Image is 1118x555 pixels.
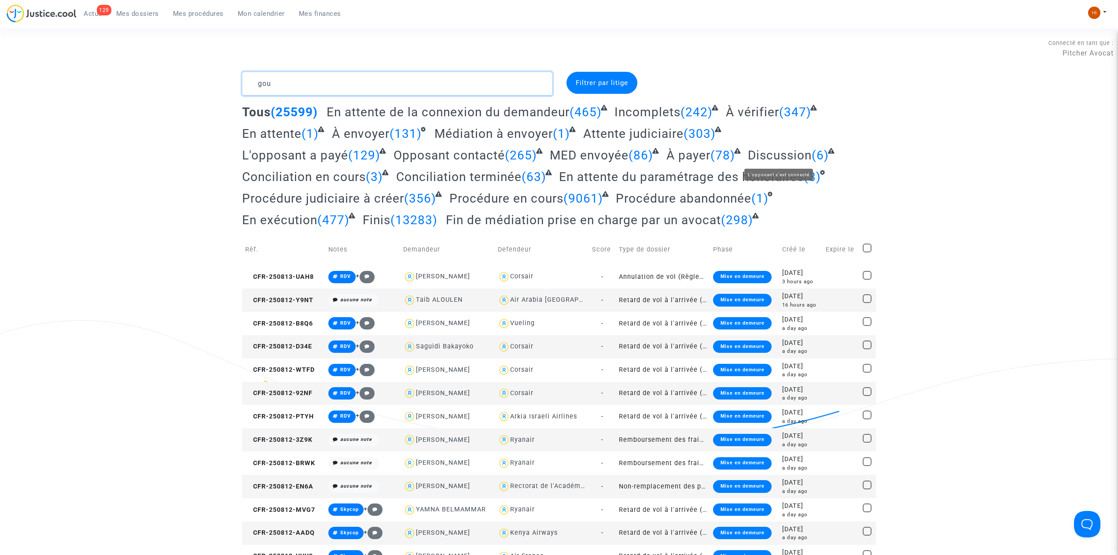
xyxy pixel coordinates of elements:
span: Médiation à envoyer [434,126,553,141]
img: icon-user.svg [498,457,511,470]
i: aucune note [340,297,372,303]
span: (131) [390,126,422,141]
img: icon-user.svg [498,340,511,353]
iframe: Help Scout Beacon - Open [1074,511,1100,537]
span: (129) [348,148,380,163]
img: icon-user.svg [403,294,416,307]
td: Type de dossier [616,234,710,265]
span: CFR-250812-Y9NT [245,296,313,304]
div: Rectorat de l'Académie de Bordeaux [510,482,629,490]
div: a day ago [782,441,820,448]
td: Remboursement des frais d'impression de la carte d'embarquement [616,451,710,475]
span: (63) [522,170,546,184]
td: Retard de vol à l'arrivée (Règlement CE n°261/2004) [616,522,710,545]
td: Retard de vol à l'arrivée (Règlement CE n°261/2004) [616,382,710,405]
span: Attente judiciaire [583,126,684,141]
span: CFR-250812-92NF [245,389,313,397]
div: [PERSON_NAME] [416,482,470,490]
span: En attente [242,126,302,141]
span: - [601,273,603,281]
span: + [364,505,382,513]
img: icon-user.svg [403,503,416,516]
td: Remboursement des frais d'impression de la carte d'embarquement [616,428,710,451]
div: [PERSON_NAME] [416,273,470,280]
td: Expire le [823,234,860,265]
div: [DATE] [782,292,820,301]
span: (465) [570,105,602,119]
img: icon-user.svg [498,270,511,283]
span: CFR-250812-D34E [245,343,312,350]
td: Réf. [242,234,325,265]
div: Kenya Airways [510,529,558,536]
span: - [601,529,603,536]
div: Mise en demeure [713,457,771,470]
div: [DATE] [782,478,820,488]
div: Mise en demeure [713,294,771,306]
span: (78) [710,148,735,163]
div: [PERSON_NAME] [416,436,470,444]
span: Conciliation en cours [242,170,366,184]
div: Air Arabia [GEOGRAPHIC_DATA] [510,296,613,303]
img: icon-user.svg [498,527,511,540]
span: Connecté en tant que : [1048,40,1114,46]
span: (25599) [271,105,318,119]
div: 16 hours ago [782,301,820,309]
div: [DATE] [782,385,820,395]
td: Retard de vol à l'arrivée (Règlement CE n°261/2004) [616,405,710,428]
div: a day ago [782,325,820,332]
img: icon-user.svg [403,480,416,493]
span: (86) [629,148,653,163]
div: Ryanair [510,459,535,466]
img: icon-user.svg [403,457,416,470]
div: Vueling [510,319,535,327]
span: CFR-250812-B8Q6 [245,320,313,327]
span: (242) [680,105,713,119]
span: - [601,296,603,304]
img: icon-user.svg [403,410,416,423]
div: Mise en demeure [713,434,771,446]
span: À vérifier [726,105,779,119]
td: Retard de vol à l'arrivée (Règlement CE n°261/2004) [616,289,710,312]
div: Mise en demeure [713,387,771,400]
div: [PERSON_NAME] [416,389,470,397]
div: [PERSON_NAME] [416,366,470,374]
span: (1) [302,126,319,141]
img: icon-user.svg [498,294,511,307]
img: icon-user.svg [403,340,416,353]
div: [PERSON_NAME] [416,459,470,466]
img: icon-user.svg [403,317,416,330]
span: Conciliation terminée [396,170,522,184]
span: (298) [721,213,753,227]
img: icon-user.svg [498,503,511,516]
div: 129 [97,5,111,15]
div: [DATE] [782,362,820,371]
td: Créé le [779,234,823,265]
span: Incomplets [614,105,680,119]
div: Corsair [510,389,533,397]
span: + [356,342,375,350]
i: aucune note [340,460,372,466]
td: Annulation de vol (Règlement CE n°261/2004) [616,265,710,289]
span: + [364,529,382,536]
span: - [601,506,603,514]
div: a day ago [782,371,820,378]
span: Procédure judiciaire à créer [242,191,404,206]
span: (265) [505,148,537,163]
span: CFR-250812-PTYH [245,413,314,420]
span: Opposant contacté [394,148,505,163]
div: [DATE] [782,431,820,441]
span: Mes finances [299,10,341,18]
td: Retard de vol à l'arrivée (Règlement CE n°261/2004) [616,498,710,522]
span: CFR-250812-EN6A [245,483,313,490]
span: MED envoyée [550,148,629,163]
div: Ryanair [510,436,535,444]
img: icon-user.svg [498,387,511,400]
td: Demandeur [400,234,494,265]
span: Actus [84,10,102,18]
div: [PERSON_NAME] [416,413,470,420]
div: Saguidi Bakayoko [416,343,474,350]
div: [DATE] [782,525,820,534]
img: icon-user.svg [403,387,416,400]
div: Mise en demeure [713,411,771,423]
span: - [601,366,603,374]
